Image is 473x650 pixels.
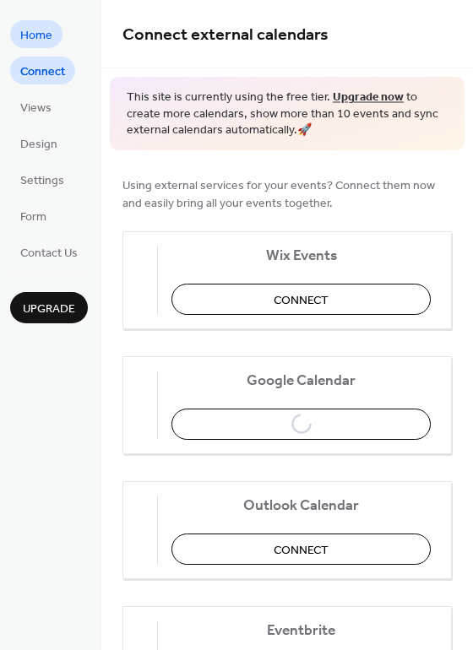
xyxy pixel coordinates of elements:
[122,176,452,212] span: Using external services for your events? Connect them now and easily bring all your events together.
[20,100,52,117] span: Views
[20,245,78,263] span: Contact Us
[122,19,329,51] span: Connect external calendars
[20,209,46,226] span: Form
[10,57,75,84] a: Connect
[171,284,431,315] button: Connect
[333,86,404,109] a: Upgrade now
[20,27,52,45] span: Home
[171,371,431,389] span: Google Calendar
[171,246,431,264] span: Wix Events
[10,20,63,48] a: Home
[20,63,65,81] span: Connect
[20,172,64,190] span: Settings
[171,496,431,514] span: Outlook Calendar
[10,292,88,323] button: Upgrade
[10,238,88,266] a: Contact Us
[171,534,431,565] button: Connect
[274,291,329,309] span: Connect
[23,301,75,318] span: Upgrade
[10,129,68,157] a: Design
[20,136,57,154] span: Design
[10,165,74,193] a: Settings
[171,621,431,639] span: Eventbrite
[10,202,57,230] a: Form
[127,89,448,139] span: This site is currently using the free tier. to create more calendars, show more than 10 events an...
[274,541,329,559] span: Connect
[10,93,62,121] a: Views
